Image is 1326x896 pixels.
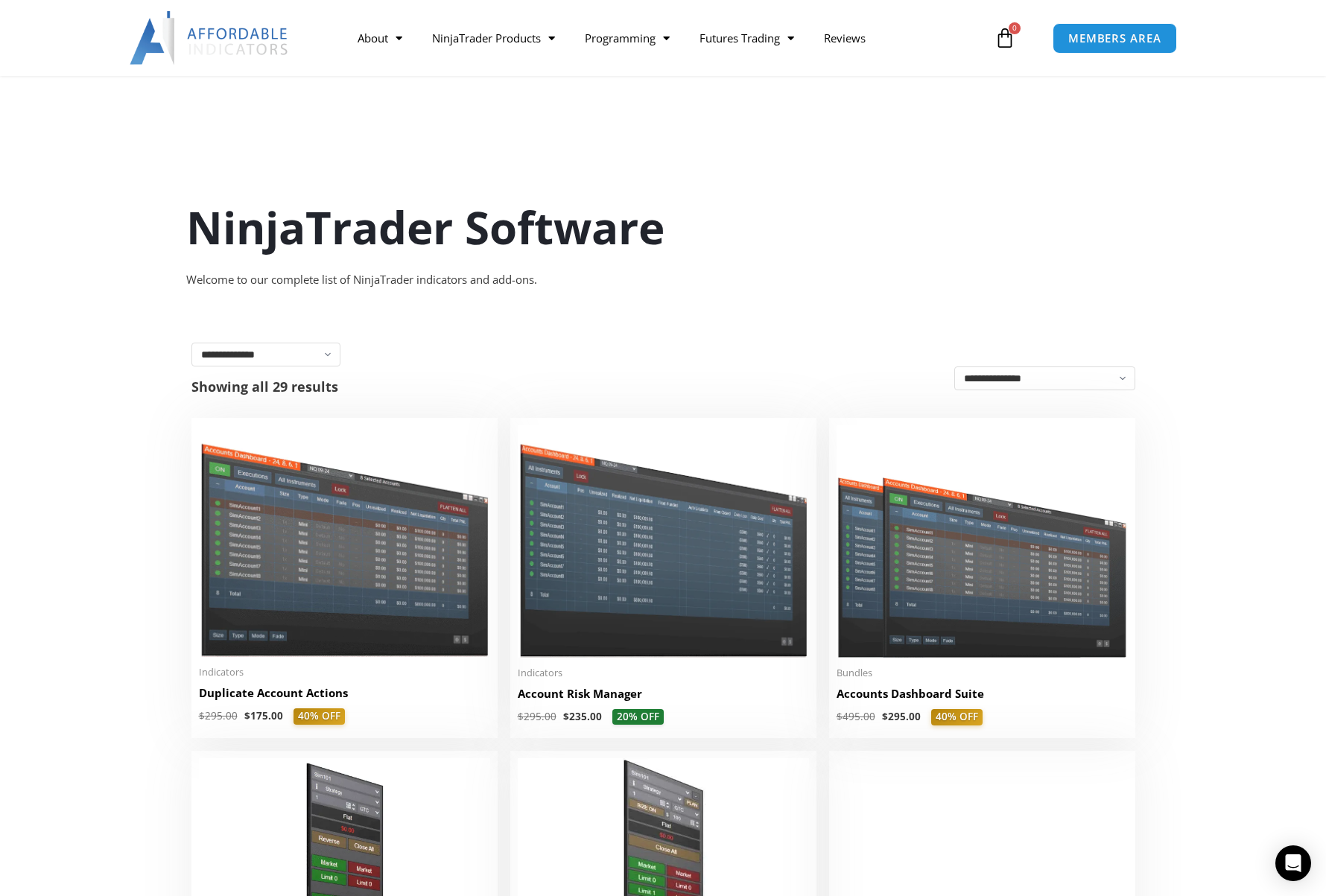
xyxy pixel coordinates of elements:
[518,710,524,723] span: $
[518,686,809,702] h2: Account Risk Manager
[244,709,250,722] span: $
[294,708,345,725] span: 40% OFF
[570,21,685,55] a: Programming
[417,21,570,55] a: NinjaTrader Products
[343,21,991,55] nav: Menu
[563,710,602,723] bdi: 235.00
[186,196,1140,258] h1: NinjaTrader Software
[612,709,664,725] span: 20% OFF
[518,667,809,679] span: Indicators
[518,686,809,709] a: Account Risk Manager
[809,21,881,55] a: Reviews
[199,709,205,722] span: $
[1009,22,1021,34] span: 0
[518,425,809,657] img: Account Risk Manager
[1053,23,1177,54] a: MEMBERS AREA
[186,270,1140,290] div: Welcome to our complete list of NinjaTrader indicators and add-ons.
[563,710,569,723] span: $
[199,709,238,722] bdi: 295.00
[931,709,983,725] span: 40% OFF
[199,425,490,657] img: Duplicate Account Actions
[837,425,1128,658] img: Accounts Dashboard Suite
[199,685,490,708] a: Duplicate Account Actions
[837,667,1128,679] span: Bundles
[191,380,338,393] p: Showing all 29 results
[837,710,875,723] bdi: 495.00
[837,686,1128,702] h2: Accounts Dashboard Suite
[244,709,283,722] bdi: 175.00
[882,710,921,723] bdi: 295.00
[972,16,1038,60] a: 0
[837,686,1128,709] a: Accounts Dashboard Suite
[1275,845,1311,881] div: Open Intercom Messenger
[954,366,1135,390] select: Shop order
[130,11,290,65] img: LogoAI | Affordable Indicators – NinjaTrader
[199,666,490,679] span: Indicators
[199,685,490,701] h2: Duplicate Account Actions
[343,21,417,55] a: About
[837,710,843,723] span: $
[1068,33,1161,44] span: MEMBERS AREA
[685,21,809,55] a: Futures Trading
[518,710,556,723] bdi: 295.00
[882,710,888,723] span: $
